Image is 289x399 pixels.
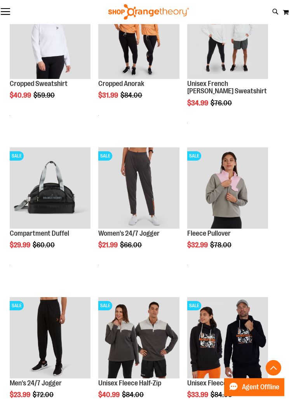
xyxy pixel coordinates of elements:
a: Men's 24/7 Jogger [10,379,62,387]
a: Product image for Fleece PulloverSALE [187,147,268,229]
button: Agent Offline [224,378,284,396]
a: Cropped Anorak [98,80,144,87]
span: $59.90 [33,91,56,99]
span: $32.99 [187,241,209,249]
span: $31.99 [98,91,119,99]
span: $84.00 [211,391,233,399]
span: SALE [10,151,24,161]
a: Product image for Unisex Fleece PulloverSALE [187,297,268,379]
a: Product image for Unisex Fleece Half ZipSALE [98,297,179,379]
img: Shop Orangetheory [107,4,190,20]
span: $23.99 [10,391,31,399]
a: Cropped Sweatshirt [10,80,68,87]
span: $40.99 [98,391,121,399]
span: $29.99 [10,241,31,249]
a: Product image for 24/7 JoggerSALE [98,147,179,229]
span: SALE [10,301,24,310]
span: $78.00 [210,241,233,249]
div: product [6,143,94,269]
span: $21.99 [98,241,119,249]
a: Compartment Duffel front SALE [10,147,91,229]
a: Unisex Fleece Pullover [187,379,251,387]
img: Compartment Duffel front [10,147,91,228]
img: Product image for 24/7 Jogger [10,297,91,378]
a: Unisex Fleece Half-Zip [98,379,161,387]
span: $33.99 [187,391,209,399]
a: Women's 24/7 Jogger [98,229,160,237]
div: product [94,143,183,269]
span: $76.00 [211,99,233,107]
span: SALE [98,301,112,310]
a: Fleece Pullover [187,229,231,237]
a: Product image for 24/7 JoggerSALE [10,297,91,379]
a: Unisex French [PERSON_NAME] Sweatshirt [187,80,267,95]
a: Compartment Duffel [10,229,69,237]
span: $34.99 [187,99,209,107]
span: $60.00 [33,241,56,249]
span: Agent Offline [242,383,279,391]
img: Product image for Unisex Fleece Pullover [187,297,268,378]
div: product [183,143,272,269]
span: $40.99 [10,91,32,99]
button: Back To Top [266,360,281,376]
span: SALE [187,301,201,310]
span: SALE [98,151,112,161]
img: Product image for Fleece Pullover [187,147,268,228]
img: Product image for Unisex Fleece Half Zip [98,297,179,378]
span: $72.00 [33,391,55,399]
img: Product image for 24/7 Jogger [98,147,179,228]
span: $84.00 [122,391,145,399]
span: SALE [187,151,201,161]
span: $66.00 [120,241,143,249]
span: $84.00 [120,91,143,99]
